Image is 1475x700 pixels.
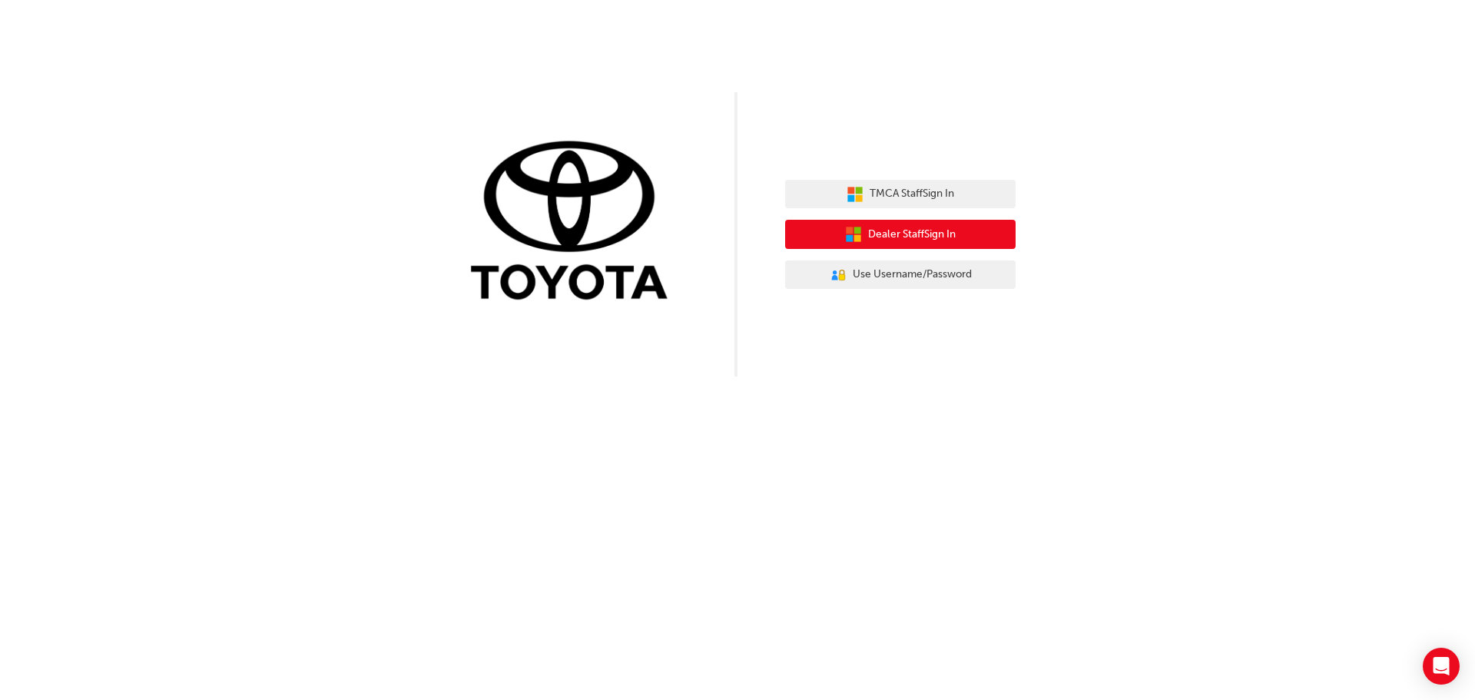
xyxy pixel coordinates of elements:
[785,180,1016,209] button: TMCA StaffSign In
[870,185,954,203] span: TMCA Staff Sign In
[785,260,1016,290] button: Use Username/Password
[868,226,956,244] span: Dealer Staff Sign In
[853,266,972,284] span: Use Username/Password
[1423,648,1460,685] div: Open Intercom Messenger
[459,138,690,307] img: Trak
[785,220,1016,249] button: Dealer StaffSign In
